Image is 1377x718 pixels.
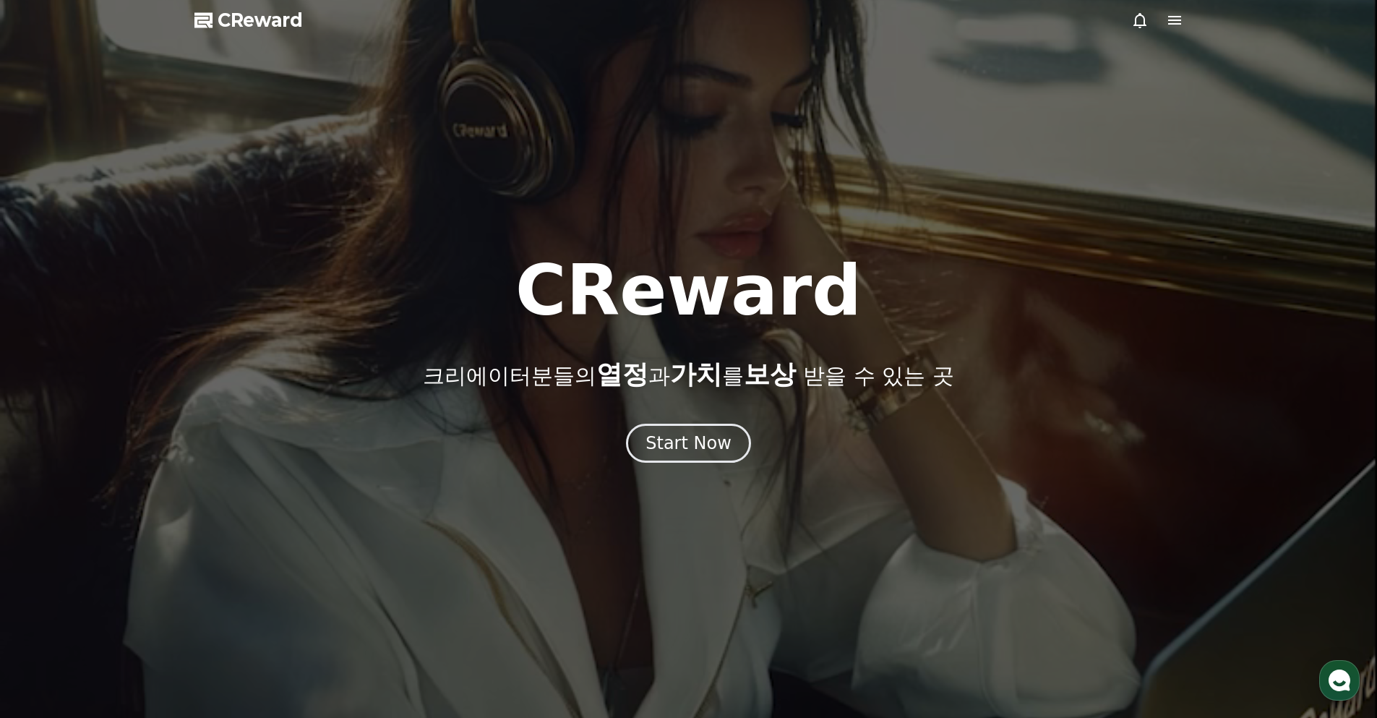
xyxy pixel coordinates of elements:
[515,256,862,325] h1: CReward
[218,9,303,32] span: CReward
[670,359,722,389] span: 가치
[423,360,953,389] p: 크리에이터분들의 과 를 받을 수 있는 곳
[626,438,751,452] a: Start Now
[744,359,796,389] span: 보상
[626,424,751,463] button: Start Now
[645,432,732,455] div: Start Now
[596,359,648,389] span: 열정
[194,9,303,32] a: CReward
